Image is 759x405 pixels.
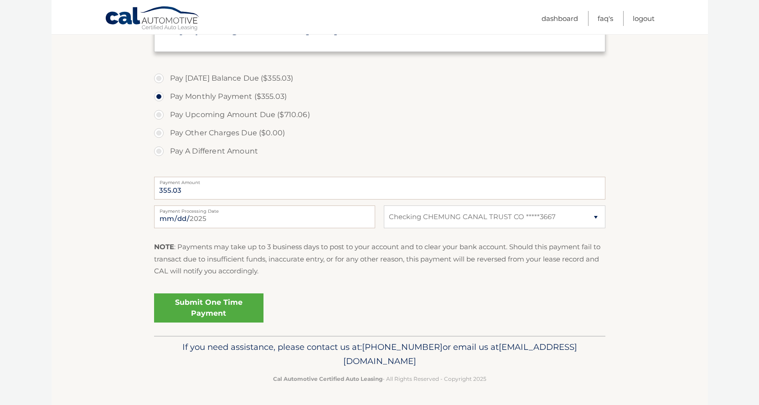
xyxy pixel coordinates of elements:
span: [PHONE_NUMBER] [362,342,443,352]
input: Payment Date [154,205,375,228]
a: Submit One Time Payment [154,293,263,323]
label: Pay Monthly Payment ($355.03) [154,87,605,106]
a: Cal Automotive [105,6,201,32]
input: Payment Amount [154,177,605,200]
label: Pay Other Charges Due ($0.00) [154,124,605,142]
label: Payment Processing Date [154,205,375,213]
a: Logout [633,11,655,26]
p: If you need assistance, please contact us at: or email us at [160,340,599,369]
label: Pay Upcoming Amount Due ($710.06) [154,106,605,124]
a: FAQ's [598,11,613,26]
label: Pay [DATE] Balance Due ($355.03) [154,69,605,87]
p: - All Rights Reserved - Copyright 2025 [160,374,599,384]
strong: Cal Automotive Certified Auto Leasing [273,375,382,382]
a: Dashboard [542,11,578,26]
label: Pay A Different Amount [154,142,605,160]
label: Payment Amount [154,177,605,184]
strong: NOTE [154,242,174,251]
p: : Payments may take up to 3 business days to post to your account and to clear your bank account.... [154,241,605,277]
